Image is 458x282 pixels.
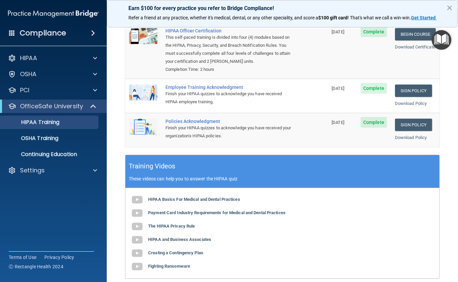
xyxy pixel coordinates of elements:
[148,210,286,215] b: Payment Card Industry Requirements for Medical and Dental Practices
[148,264,190,269] b: Fighting Ransomware
[446,2,453,13] button: Close
[4,135,58,142] p: OSHA Training
[395,44,435,49] a: Download Certificate
[395,135,427,140] a: Download Policy
[4,119,59,126] p: HIPAA Training
[130,220,144,233] img: gray_youtube_icon.38fcd6cc.png
[8,70,97,78] a: OSHA
[361,83,387,94] span: Complete
[8,102,97,110] a: OfficeSafe University
[20,70,37,78] p: OSHA
[361,26,387,37] span: Complete
[9,254,36,261] a: Terms of Use
[148,197,240,202] b: HIPAA Basics For Medical and Dental Practices
[130,206,144,220] img: gray_youtube_icon.38fcd6cc.png
[20,102,83,110] p: OfficeSafe University
[165,33,294,65] div: This self-paced training is divided into four (4) modules based on the HIPAA, Privacy, Security, ...
[128,5,436,11] p: Earn $100 for every practice you refer to Bridge Compliance!
[148,224,195,229] b: The HIPAA Privacy Rule
[332,86,344,91] span: [DATE]
[432,30,451,50] button: Open Resource Center
[395,85,432,97] a: Sign Policy
[148,250,203,255] b: Creating a Contingency Plan
[411,15,437,20] a: Get Started
[8,166,97,174] a: Settings
[8,54,97,62] a: HIPAA
[130,193,144,206] img: gray_youtube_icon.38fcd6cc.png
[348,15,411,20] span: ! That's what we call a win-win.
[8,86,97,94] a: PCI
[8,7,99,20] img: PMB logo
[20,28,66,38] h4: Compliance
[148,237,211,242] b: HIPAA and Business Associates
[165,85,294,90] div: Employee Training Acknowledgment
[165,119,294,124] div: Policies Acknowledgment
[165,28,294,33] a: HIPAA Officer Certification
[9,263,63,270] span: Ⓒ Rectangle Health 2024
[20,86,29,94] p: PCI
[129,176,436,181] p: These videos can help you to answer the HIPAA quiz
[20,54,37,62] p: HIPAA
[332,29,344,34] span: [DATE]
[411,15,436,20] strong: Get Started
[395,119,432,131] a: Sign Policy
[130,233,144,247] img: gray_youtube_icon.38fcd6cc.png
[395,101,427,106] a: Download Policy
[130,260,144,273] img: gray_youtube_icon.38fcd6cc.png
[165,65,294,74] div: Completion Time: 2 hours
[361,117,387,128] span: Complete
[332,120,344,125] span: [DATE]
[165,90,294,106] div: Finish your HIPAA quizzes to acknowledge you have received HIPAA employee training.
[165,124,294,140] div: Finish your HIPAA quizzes to acknowledge you have received your organization’s HIPAA policies.
[44,254,74,261] a: Privacy Policy
[129,160,175,172] h5: Training Videos
[20,166,45,174] p: Settings
[318,15,348,20] strong: $100 gift card
[130,247,144,260] img: gray_youtube_icon.38fcd6cc.png
[395,28,436,40] a: Begin Course
[128,15,318,20] span: Refer a friend at any practice, whether it's medical, dental, or any other speciality, and score a
[4,151,95,158] p: Continuing Education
